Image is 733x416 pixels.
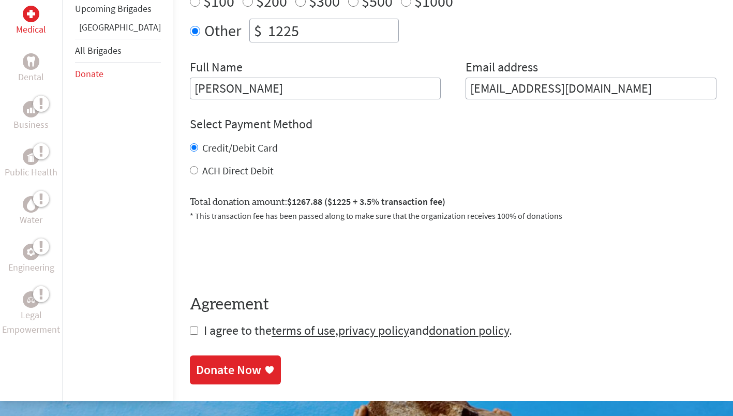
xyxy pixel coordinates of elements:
[5,165,57,180] p: Public Health
[190,116,716,132] h4: Select Payment Method
[190,295,716,314] h4: Agreement
[8,260,54,275] p: Engineering
[190,59,243,78] label: Full Name
[27,10,35,18] img: Medical
[23,53,39,70] div: Dental
[190,78,441,99] input: Enter Full Name
[338,322,409,338] a: privacy policy
[23,148,39,165] div: Public Health
[23,244,39,260] div: Engineering
[272,322,335,338] a: terms of use
[18,70,44,84] p: Dental
[2,291,60,337] a: Legal EmpowermentLegal Empowerment
[13,101,49,132] a: BusinessBusiness
[23,291,39,308] div: Legal Empowerment
[75,3,152,14] a: Upcoming Brigades
[27,296,35,303] img: Legal Empowerment
[204,322,512,338] span: I agree to the , and .
[466,78,716,99] input: Your Email
[5,148,57,180] a: Public HealthPublic Health
[18,53,44,84] a: DentalDental
[27,57,35,67] img: Dental
[196,362,261,378] div: Donate Now
[202,141,278,154] label: Credit/Debit Card
[20,213,42,227] p: Water
[75,20,161,39] li: Panama
[202,164,274,177] label: ACH Direct Debit
[266,19,398,42] input: Enter Amount
[27,199,35,211] img: Water
[23,101,39,117] div: Business
[190,355,281,384] a: Donate Now
[27,152,35,162] img: Public Health
[190,195,445,210] label: Total donation amount:
[79,21,161,33] a: [GEOGRAPHIC_DATA]
[27,248,35,256] img: Engineering
[2,308,60,337] p: Legal Empowerment
[16,6,46,37] a: MedicalMedical
[466,59,538,78] label: Email address
[23,6,39,22] div: Medical
[190,210,716,222] p: * This transaction fee has been passed along to make sure that the organization receives 100% of ...
[20,196,42,227] a: WaterWater
[75,39,161,63] li: All Brigades
[287,196,445,207] span: $1267.88 ($1225 + 3.5% transaction fee)
[13,117,49,132] p: Business
[8,244,54,275] a: EngineeringEngineering
[190,234,347,275] iframe: reCAPTCHA
[75,63,161,85] li: Donate
[75,68,103,80] a: Donate
[429,322,509,338] a: donation policy
[27,105,35,113] img: Business
[204,19,241,42] label: Other
[16,22,46,37] p: Medical
[75,44,122,56] a: All Brigades
[23,196,39,213] div: Water
[250,19,266,42] div: $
